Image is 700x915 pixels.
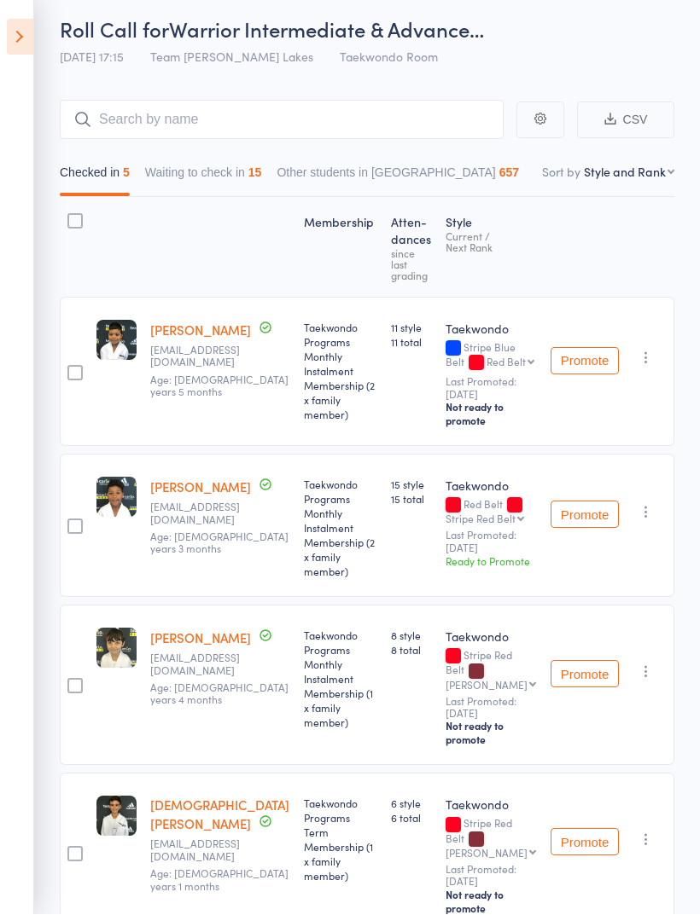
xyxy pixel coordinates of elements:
[340,49,438,66] span: Taekwondo Room
[391,811,431,825] span: 6 total
[60,15,169,43] span: Roll Call for
[391,335,431,350] span: 11 total
[150,838,261,863] small: Jackbiondo1979@gmail.com
[145,158,262,197] button: Waiting to check in15
[150,796,289,833] a: [DEMOGRAPHIC_DATA][PERSON_NAME]
[391,478,431,492] span: 15 style
[446,513,516,524] div: Stripe Red Belt
[487,356,526,368] div: Red Belt
[150,321,251,339] a: [PERSON_NAME]
[304,796,377,883] div: Taekwondo Programs Term Membership (1 x family member)
[446,696,537,721] small: Last Promoted: [DATE]
[446,864,537,889] small: Last Promoted: [DATE]
[391,321,431,335] span: 11 style
[446,818,537,858] div: Stripe Red Belt
[150,373,289,399] span: Age: [DEMOGRAPHIC_DATA] years 5 months
[577,102,674,139] button: CSV
[96,628,137,669] img: image1647410916.png
[150,652,261,677] small: amcbain83@gmail.com
[551,661,619,688] button: Promote
[439,206,544,290] div: Style
[446,720,537,747] div: Not ready to promote
[542,164,580,181] label: Sort by
[96,478,137,518] img: image1676010065.png
[391,643,431,657] span: 8 total
[60,101,504,140] input: Search by name
[446,848,528,859] div: [PERSON_NAME]
[96,321,137,361] img: image1677217080.png
[96,796,137,837] img: image1646112849.png
[169,15,484,43] span: Warrior Intermediate & Advance…
[391,248,431,281] div: since last grading
[446,650,537,690] div: Stripe Red Belt
[499,166,519,180] div: 657
[446,231,537,253] div: Current / Next Rank
[446,401,537,428] div: Not ready to promote
[123,166,130,180] div: 5
[304,628,377,730] div: Taekwondo Programs Monthly Instalment Membership (1 x family member)
[150,866,289,893] span: Age: [DEMOGRAPHIC_DATA] years 1 months
[297,206,384,290] div: Membership
[150,680,289,707] span: Age: [DEMOGRAPHIC_DATA] years 4 months
[446,530,537,554] small: Last Promoted: [DATE]
[150,629,251,647] a: [PERSON_NAME]
[60,49,124,66] span: [DATE] 17:15
[60,158,130,197] button: Checked in5
[384,206,438,290] div: Atten­dances
[584,164,666,181] div: Style and Rank
[150,345,261,369] small: Alisonsusanvincent@gmail.com
[446,376,537,401] small: Last Promoted: [DATE]
[446,321,537,338] div: Taekwondo
[551,829,619,856] button: Promote
[446,499,537,524] div: Red Belt
[248,166,262,180] div: 15
[150,49,313,66] span: Team [PERSON_NAME] Lakes
[446,478,537,495] div: Taekwondo
[551,348,619,375] button: Promote
[446,554,537,569] div: Ready to Promote
[446,680,528,691] div: [PERSON_NAME]
[277,158,519,197] button: Other students in [GEOGRAPHIC_DATA]657
[551,501,619,529] button: Promote
[150,501,261,526] small: Alisonsusanvincent@gmail.com
[304,478,377,579] div: Taekwondo Programs Monthly Instalment Membership (2 x family member)
[446,342,537,371] div: Stripe Blue Belt
[391,492,431,507] span: 15 total
[391,628,431,643] span: 8 style
[391,796,431,811] span: 6 style
[150,530,289,556] span: Age: [DEMOGRAPHIC_DATA] years 3 months
[446,796,537,814] div: Taekwondo
[150,478,251,496] a: [PERSON_NAME]
[304,321,377,422] div: Taekwondo Programs Monthly Instalment Membership (2 x family member)
[446,628,537,646] div: Taekwondo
